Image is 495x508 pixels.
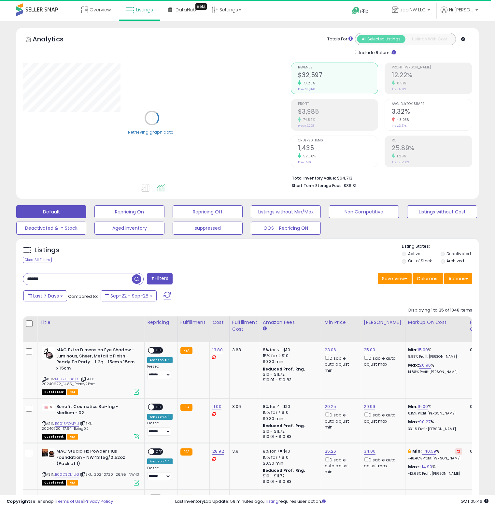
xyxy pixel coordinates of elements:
[212,448,224,455] a: 28.92
[263,347,317,353] div: 8% for <= $10
[232,448,255,454] div: 3.9
[147,364,173,379] div: Preset:
[42,347,139,394] div: ASIN:
[419,464,432,470] a: -14.90
[470,448,490,454] div: 0
[408,448,462,460] div: %
[298,108,378,117] h2: $3,985
[263,434,317,440] div: $10.01 - $10.83
[67,434,78,440] span: FBA
[212,403,221,410] a: 11.00
[422,448,436,455] a: -40.59
[251,222,321,235] button: OOS - Repricing ON
[470,495,490,501] div: 0
[327,36,353,42] div: Totals For
[42,495,55,508] img: 31ouy174eeL._SL40_.jpg
[419,362,431,369] a: 26.96
[263,366,305,372] b: Reduced Prof. Rng.
[298,87,315,91] small: Prev: $18,820
[419,419,431,425] a: 90.27
[357,35,405,43] button: All Selected Listings
[263,377,317,383] div: $10.01 - $10.83
[212,319,227,326] div: Cost
[325,494,336,501] a: 26.92
[344,182,356,189] span: $36.31
[350,49,404,56] div: Include Returns
[417,275,437,282] span: Columns
[173,205,243,218] button: Repricing Off
[449,7,474,13] span: Hi [PERSON_NAME]
[298,144,378,153] h2: 1,435
[352,7,360,15] i: Get Help
[412,448,422,454] b: Min:
[56,347,135,373] b: MAC Extra Dimension Eye Shadow - Luminous, Sheer, Metallic Finish - Ready To Party - 1.3g - 15cm ...
[301,117,315,122] small: 74.89%
[42,404,55,411] img: 21wyyBWyXXL._SL40_.jpg
[446,251,471,256] label: Deactivated
[408,427,462,431] p: 33.11% Profit [PERSON_NAME]
[263,326,267,332] small: Amazon Fees.
[325,448,336,455] a: 25.26
[364,456,400,469] div: Disable auto adjust max
[195,3,207,10] div: Tooltip anchor
[42,480,66,486] span: All listings that are currently out of stock and unavailable for purchase on Amazon
[325,347,336,353] a: 23.06
[55,421,79,427] a: B0015YOMYU
[84,498,113,504] a: Privacy Policy
[460,498,488,504] span: 2025-10-6 05:46 GMT
[154,348,164,353] span: OFF
[395,81,406,86] small: 0.91%
[33,35,76,45] h5: Analytics
[67,389,78,395] span: FBA
[212,494,222,501] a: 16.67
[395,154,406,159] small: 1.29%
[35,246,60,255] h5: Listings
[413,273,443,284] button: Columns
[264,498,278,504] a: 1 listing
[42,421,93,431] span: | SKU: 20240720_17.64_Boing02
[392,71,472,80] h2: 12.22%
[408,456,462,461] p: -46.48% Profit [PERSON_NAME]
[408,370,462,374] p: 14.88% Profit [PERSON_NAME]
[42,434,66,440] span: All listings that are currently out of stock and unavailable for purchase on Amazon
[55,376,79,382] a: B00ZHB88K6
[16,222,86,235] button: Deactivated & In Stock
[292,174,468,181] li: $64,713
[40,319,142,326] div: Title
[446,258,464,264] label: Archived
[7,499,113,505] div: seller snap | |
[392,66,472,69] span: Profit [PERSON_NAME]
[263,404,317,410] div: 8% for <= $10
[298,124,314,128] small: Prev: $2,278
[364,403,375,410] a: 29.99
[263,473,317,479] div: $10 - $11.72
[147,273,172,284] button: Filters
[136,7,153,13] span: Listings
[180,319,207,326] div: Fulfillment
[408,464,419,470] b: Max:
[232,347,255,353] div: 3.68
[402,243,479,250] p: Listing States:
[364,411,400,424] div: Disable auto adjust max
[212,347,223,353] a: 13.80
[364,448,376,455] a: 34.00
[176,7,196,13] span: DataHub
[441,7,478,21] a: Hi [PERSON_NAME]
[180,495,192,502] small: FBA
[251,205,321,218] button: Listings without Min/Max
[408,494,418,501] b: Min:
[154,449,164,455] span: OFF
[263,495,317,501] div: 8% for <= $10
[408,347,418,353] b: Min:
[56,448,135,468] b: MAC Studio Fix Powder Plus Foundation - NW43 15g/0.52oz (Pack of 1)
[408,347,462,359] div: %
[470,347,490,353] div: 0
[364,355,400,367] div: Disable auto adjust max
[395,117,409,122] small: -8.03%
[417,403,428,410] a: 15.00
[263,479,317,485] div: $10.01 - $10.83
[392,124,406,128] small: Prev: 3.61%
[408,251,420,256] label: Active
[408,419,419,425] b: Max:
[392,87,406,91] small: Prev: 12.11%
